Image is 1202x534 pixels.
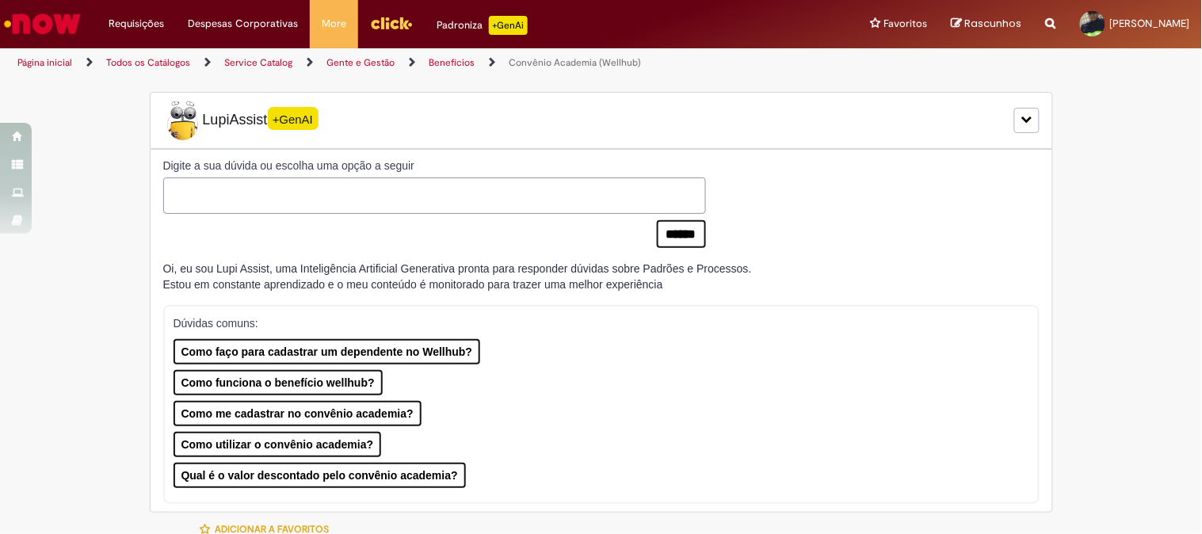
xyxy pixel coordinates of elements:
a: Service Catalog [224,56,292,69]
button: Como utilizar o convênio academia? [174,432,382,457]
div: Padroniza [437,16,528,35]
span: Requisições [109,16,164,32]
button: Como funciona o benefício wellhub? [174,370,383,395]
img: Lupi [163,101,203,140]
button: Como me cadastrar no convênio academia? [174,401,422,426]
span: More [322,16,346,32]
span: [PERSON_NAME] [1110,17,1190,30]
label: Digite a sua dúvida ou escolha uma opção a seguir [163,158,706,174]
p: +GenAi [489,16,528,35]
a: Benefícios [429,56,475,69]
span: Rascunhos [965,16,1022,31]
a: Gente e Gestão [326,56,395,69]
span: Despesas Corporativas [188,16,298,32]
a: Página inicial [17,56,72,69]
div: LupiLupiAssist+GenAI [150,92,1053,149]
p: Dúvidas comuns: [174,315,1014,331]
a: Convênio Academia (Wellhub) [509,56,641,69]
img: ServiceNow [2,8,83,40]
button: Qual é o valor descontado pelo convênio academia? [174,463,466,488]
ul: Trilhas de página [12,48,789,78]
a: Todos os Catálogos [106,56,190,69]
img: click_logo_yellow_360x200.png [370,11,413,35]
div: Oi, eu sou Lupi Assist, uma Inteligência Artificial Generativa pronta para responder dúvidas sobr... [163,261,752,292]
span: Favoritos [884,16,928,32]
button: Como faço para cadastrar um dependente no Wellhub? [174,339,481,364]
span: +GenAI [268,107,319,130]
span: LupiAssist [163,101,319,140]
a: Rascunhos [952,17,1022,32]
